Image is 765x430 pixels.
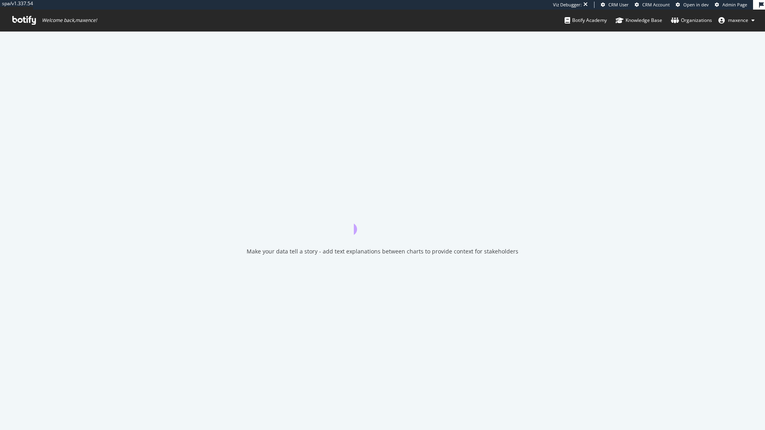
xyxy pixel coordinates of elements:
[728,17,748,24] span: maxence
[616,16,662,24] div: Knowledge Base
[565,16,607,24] div: Botify Academy
[722,2,747,8] span: Admin Page
[601,2,629,8] a: CRM User
[671,10,712,31] a: Organizations
[635,2,670,8] a: CRM Account
[565,10,607,31] a: Botify Academy
[715,2,747,8] a: Admin Page
[676,2,709,8] a: Open in dev
[683,2,709,8] span: Open in dev
[354,206,411,235] div: animation
[608,2,629,8] span: CRM User
[247,247,518,255] div: Make your data tell a story - add text explanations between charts to provide context for stakeho...
[42,17,97,24] span: Welcome back, maxence !
[642,2,670,8] span: CRM Account
[712,14,761,27] button: maxence
[671,16,712,24] div: Organizations
[616,10,662,31] a: Knowledge Base
[553,2,582,8] div: Viz Debugger:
